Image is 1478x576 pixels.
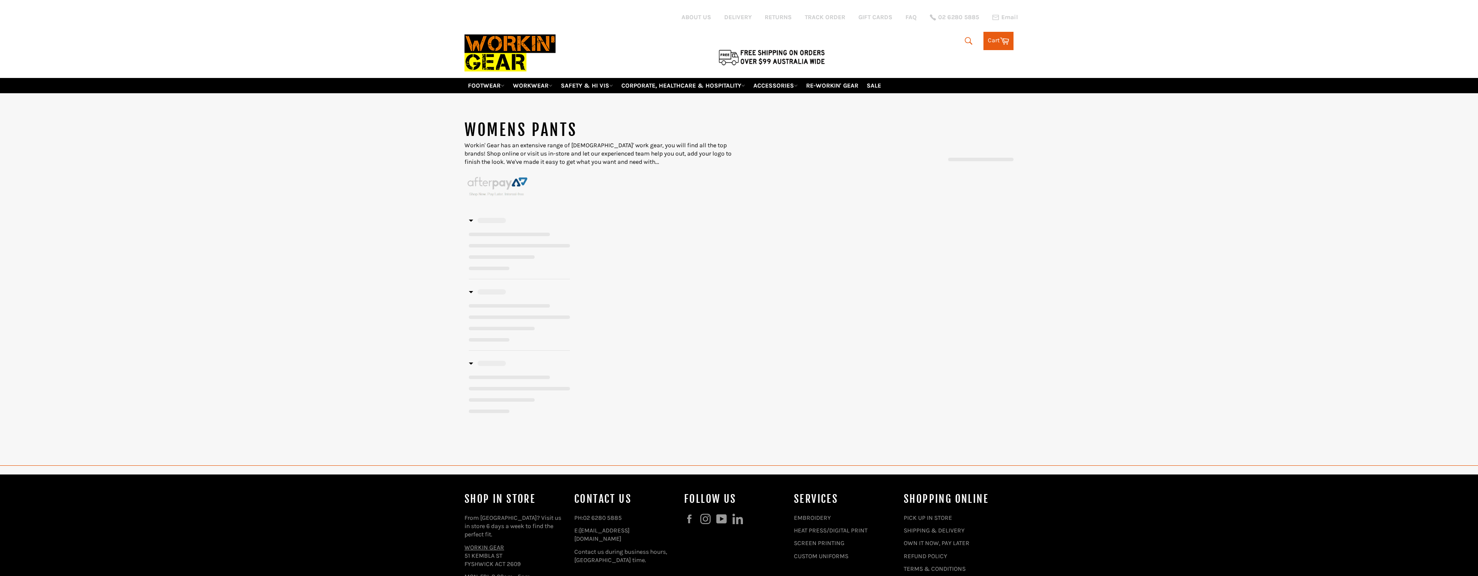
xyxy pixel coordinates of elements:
a: HEAT PRESS/DIGITAL PRINT [794,527,868,534]
h4: Follow us [684,492,785,506]
a: 02 6280 5885 [930,14,979,20]
a: SHIPPING & DELIVERY [904,527,965,534]
a: CORPORATE, HEALTHCARE & HOSPITALITY [618,78,749,93]
h4: Shop In Store [464,492,566,506]
p: From [GEOGRAPHIC_DATA]? Visit us in store 6 days a week to find the perfect fit. [464,514,566,539]
a: ABOUT US [681,13,711,21]
a: SALE [863,78,885,93]
p: Contact us during business hours, [GEOGRAPHIC_DATA] time. [574,548,675,565]
h4: services [794,492,895,506]
a: Cart [983,32,1014,50]
a: GIFT CARDS [858,13,892,21]
a: FOOTWEAR [464,78,508,93]
a: REFUND POLICY [904,552,947,560]
a: SCREEN PRINTING [794,539,844,547]
p: PH: [574,514,675,522]
a: CUSTOM UNIFORMS [794,552,848,560]
a: RETURNS [765,13,792,21]
p: Workin' Gear has an extensive range of [DEMOGRAPHIC_DATA]' work gear, you will find all the top b... [464,141,739,166]
img: Flat $9.95 shipping Australia wide [717,48,826,66]
a: TRACK ORDER [805,13,845,21]
a: EMBROIDERY [794,514,831,522]
a: DELIVERY [724,13,752,21]
a: OWN IT NOW, PAY LATER [904,539,970,547]
a: SAFETY & HI VIS [557,78,617,93]
span: Email [1001,14,1018,20]
a: FAQ [905,13,917,21]
a: RE-WORKIN' GEAR [803,78,862,93]
p: E: [574,526,675,543]
a: ACCESSORIES [750,78,801,93]
h4: SHOPPING ONLINE [904,492,1005,506]
a: WORKIN GEAR [464,544,504,551]
span: 02 6280 5885 [938,14,979,20]
a: 02 6280 5885 [583,514,622,522]
a: TERMS & CONDITIONS [904,565,966,573]
h4: Contact Us [574,492,675,506]
h1: WOMENS PANTS [464,119,739,141]
a: [EMAIL_ADDRESS][DOMAIN_NAME] [574,527,630,542]
a: PICK UP IN STORE [904,514,952,522]
a: WORKWEAR [509,78,556,93]
p: 51 KEMBLA ST FYSHWICK ACT 2609 [464,543,566,569]
img: Workin Gear leaders in Workwear, Safety Boots, PPE, Uniforms. Australia's No.1 in Workwear [464,28,556,78]
a: Email [992,14,1018,21]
